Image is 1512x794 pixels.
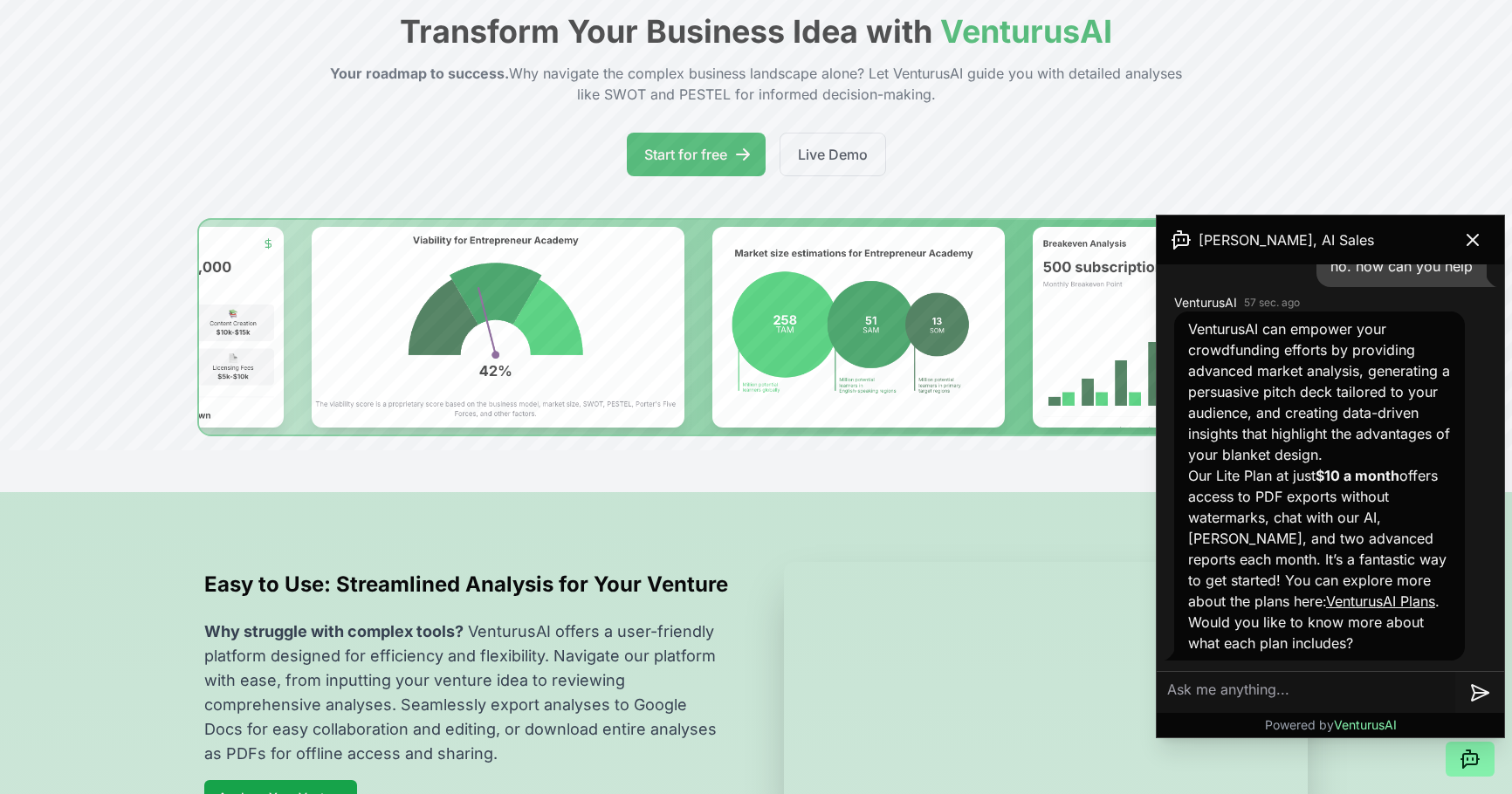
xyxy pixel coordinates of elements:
time: 57 sec. ago [1244,296,1300,310]
p: VenturusAI offers a user-friendly platform designed for efficiency and flexibility. Navigate our ... [204,619,728,766]
strong: $10 a month [1316,467,1399,484]
span: VenturusAI [1174,294,1237,311]
a: VenturusAI Plans [1326,592,1435,610]
p: Our Lite Plan at just offers access to PDF exports without watermarks, chat with our AI, [PERSON_... [1188,465,1451,654]
span: no. how can you help [1330,257,1473,275]
p: Powered by [1265,716,1397,734]
h2: Easy to Use: Streamlined Analysis for Your Venture [204,571,728,599]
p: VenturusAI can empower your crowdfunding efforts by providing advanced market analysis, generatin... [1188,318,1451,465]
span: [PERSON_NAME], AI Sales [1199,229,1374,250]
span: VenturusAI [1334,717,1397,732]
span: Why struggle with complex tools? [204,622,464,640]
